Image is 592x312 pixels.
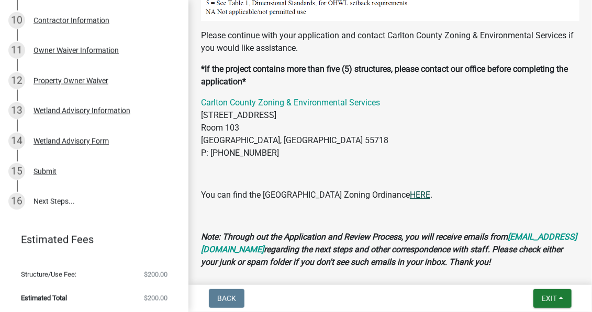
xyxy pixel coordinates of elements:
div: 13 [8,102,25,119]
div: Property Owner Waiver [33,77,108,84]
button: Back [209,289,244,308]
p: Please continue with your application and contact Carlton County Zoning & Environmental Services ... [201,29,579,55]
div: 15 [8,163,25,180]
div: 16 [8,193,25,210]
span: $200.00 [144,295,167,302]
a: Carlton County Zoning & Environmental Services [201,98,380,107]
span: Exit [542,294,557,303]
div: 14 [8,133,25,149]
span: $200.00 [144,271,167,278]
p: You can find the [GEOGRAPHIC_DATA] Zoning Ordinance . [201,189,579,201]
button: Exit [533,289,572,308]
strong: *If the project contains more than five (5) structures, please contact our office before completi... [201,64,568,87]
strong: Note: Through out the Application and Review Process, you will receive emails from [201,232,508,242]
div: Submit [33,168,57,175]
strong: regarding the next steps and other correspondence with staff. Please check either your junk or sp... [201,244,563,267]
span: Estimated Total [21,295,67,302]
div: 12 [8,72,25,89]
div: 11 [8,42,25,59]
div: Contractor Information [33,17,109,24]
div: 10 [8,12,25,29]
span: Structure/Use Fee: [21,271,76,278]
div: Wetland Advisory Form [33,137,109,145]
span: Back [217,294,236,303]
p: [STREET_ADDRESS] Room 103 [GEOGRAPHIC_DATA], [GEOGRAPHIC_DATA] 55718 P: [PHONE_NUMBER] [201,96,579,159]
a: Estimated Fees [8,229,172,250]
div: Wetland Advisory Information [33,107,130,114]
a: HERE [410,190,430,200]
div: Owner Waiver Information [33,47,119,54]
